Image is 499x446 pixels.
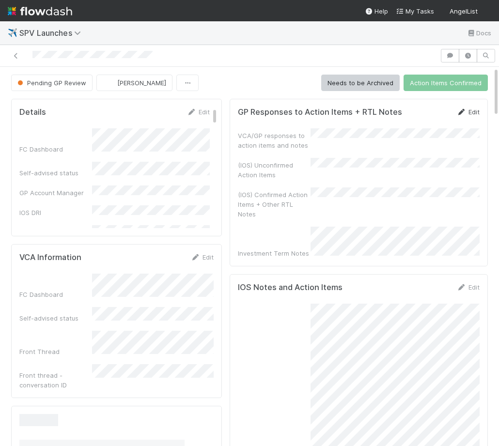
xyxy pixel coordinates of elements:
[8,3,72,19] img: logo-inverted-e16ddd16eac7371096b0.svg
[238,248,311,258] div: Investment Term Notes
[8,29,17,37] span: ✈️
[238,131,311,150] div: VCA/GP responses to action items and notes
[396,6,434,16] a: My Tasks
[96,75,172,91] button: [PERSON_NAME]
[105,78,114,88] img: avatar_18c010e4-930e-4480-823a-7726a265e9dd.png
[19,253,81,262] h5: VCA Information
[19,347,92,356] div: Front Thread
[19,208,92,217] div: IOS DRI
[321,75,400,91] button: Needs to be Archived
[19,228,92,237] div: Ready to Launch DRI
[19,168,92,178] div: Self-advised status
[365,6,388,16] div: Help
[19,144,92,154] div: FC Dashboard
[19,370,92,390] div: Front thread - conversation ID
[19,28,86,38] span: SPV Launches
[396,7,434,15] span: My Tasks
[404,75,488,91] button: Action Items Confirmed
[187,108,210,116] a: Edit
[19,313,92,323] div: Self-advised status
[19,188,92,198] div: GP Account Manager
[191,253,214,261] a: Edit
[238,190,311,219] div: (IOS) Confirmed Action Items + Other RTL Notes
[19,290,92,299] div: FC Dashboard
[19,108,46,117] h5: Details
[238,108,402,117] h5: GP Responses to Action Items + RTL Notes
[467,27,491,39] a: Docs
[450,7,478,15] span: AngelList
[457,283,480,291] a: Edit
[457,108,480,116] a: Edit
[117,79,166,87] span: [PERSON_NAME]
[238,160,311,180] div: (IOS) Unconfirmed Action Items
[238,283,343,292] h5: IOS Notes and Action Items
[482,7,491,16] img: avatar_18c010e4-930e-4480-823a-7726a265e9dd.png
